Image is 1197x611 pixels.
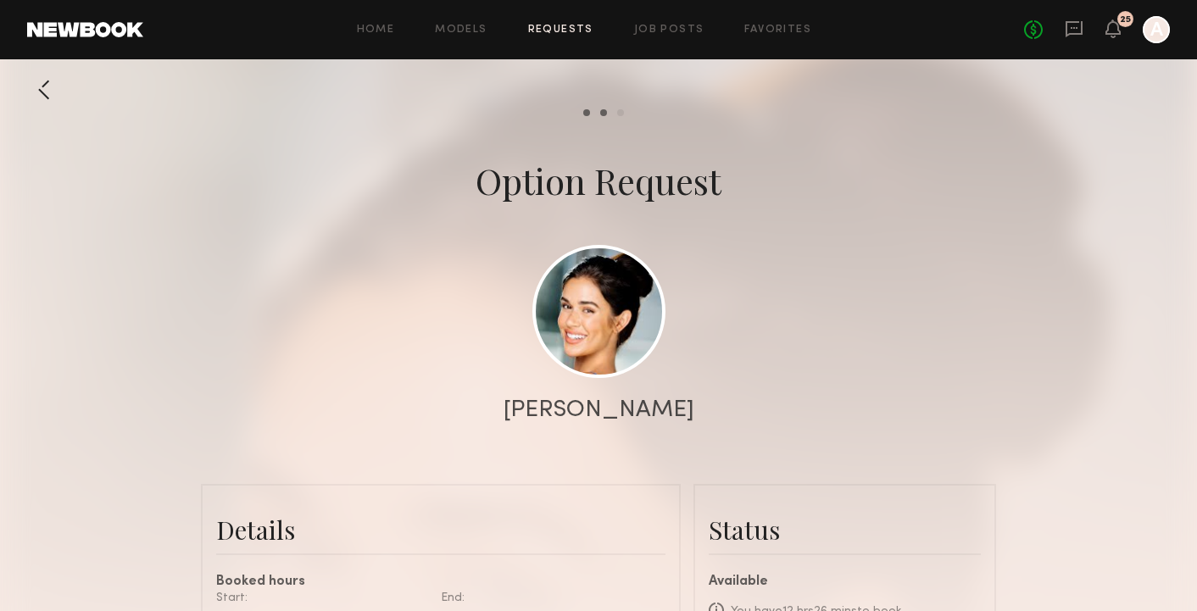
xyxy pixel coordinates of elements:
div: Details [216,513,665,547]
div: Start: [216,589,428,607]
a: Favorites [744,25,811,36]
div: Status [709,513,981,547]
a: Home [357,25,395,36]
div: [PERSON_NAME] [504,398,694,422]
div: End: [441,589,653,607]
div: Booked hours [216,575,665,589]
a: A [1143,16,1170,43]
div: Option Request [476,157,721,204]
div: 25 [1120,15,1131,25]
a: Models [435,25,487,36]
a: Requests [528,25,593,36]
a: Job Posts [634,25,704,36]
div: Available [709,575,981,589]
